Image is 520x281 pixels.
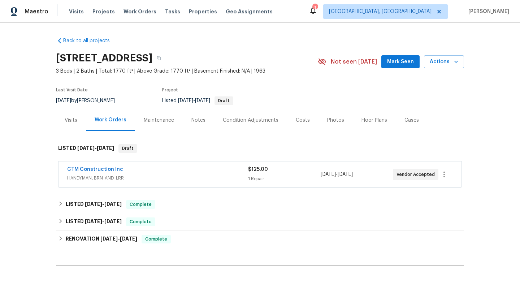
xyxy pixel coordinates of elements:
[162,98,233,103] span: Listed
[67,167,123,172] a: CTM Construction Inc
[85,219,122,224] span: -
[56,230,464,248] div: RENOVATION [DATE]-[DATE]Complete
[56,68,318,75] span: 3 Beds | 2 Baths | Total: 1770 ft² | Above Grade: 1770 ft² | Basement Finished: N/A | 1963
[430,57,458,66] span: Actions
[85,219,102,224] span: [DATE]
[100,236,118,241] span: [DATE]
[189,8,217,15] span: Properties
[296,117,310,124] div: Costs
[97,146,114,151] span: [DATE]
[100,236,137,241] span: -
[56,137,464,160] div: LISTED [DATE]-[DATE]Draft
[321,172,336,177] span: [DATE]
[56,98,71,103] span: [DATE]
[327,117,344,124] div: Photos
[67,174,248,182] span: HANDYMAN, BRN_AND_LRR
[56,96,123,105] div: by [PERSON_NAME]
[178,98,193,103] span: [DATE]
[127,201,155,208] span: Complete
[127,218,155,225] span: Complete
[387,57,414,66] span: Mark Seen
[248,167,268,172] span: $125.00
[92,8,115,15] span: Projects
[144,117,174,124] div: Maintenance
[361,117,387,124] div: Floor Plans
[25,8,48,15] span: Maestro
[56,196,464,213] div: LISTED [DATE]-[DATE]Complete
[104,202,122,207] span: [DATE]
[191,117,205,124] div: Notes
[162,88,178,92] span: Project
[85,202,102,207] span: [DATE]
[215,99,233,103] span: Draft
[381,55,420,69] button: Mark Seen
[424,55,464,69] button: Actions
[66,235,137,243] h6: RENOVATION
[56,37,125,44] a: Back to all projects
[119,145,136,152] span: Draft
[312,4,317,12] div: 1
[56,88,88,92] span: Last Visit Date
[95,116,126,124] div: Work Orders
[331,58,377,65] span: Not seen [DATE]
[404,117,419,124] div: Cases
[338,172,353,177] span: [DATE]
[77,146,95,151] span: [DATE]
[66,217,122,226] h6: LISTED
[152,52,165,65] button: Copy Address
[65,117,77,124] div: Visits
[223,117,278,124] div: Condition Adjustments
[195,98,210,103] span: [DATE]
[66,200,122,209] h6: LISTED
[329,8,432,15] span: [GEOGRAPHIC_DATA], [GEOGRAPHIC_DATA]
[321,171,353,178] span: -
[104,219,122,224] span: [DATE]
[58,144,114,153] h6: LISTED
[77,146,114,151] span: -
[465,8,509,15] span: [PERSON_NAME]
[142,235,170,243] span: Complete
[123,8,156,15] span: Work Orders
[85,202,122,207] span: -
[396,171,438,178] span: Vendor Accepted
[56,213,464,230] div: LISTED [DATE]-[DATE]Complete
[69,8,84,15] span: Visits
[178,98,210,103] span: -
[248,175,320,182] div: 1 Repair
[120,236,137,241] span: [DATE]
[165,9,180,14] span: Tasks
[56,55,152,62] h2: [STREET_ADDRESS]
[226,8,273,15] span: Geo Assignments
